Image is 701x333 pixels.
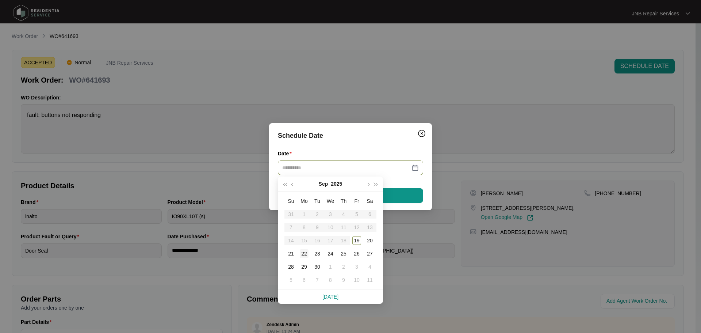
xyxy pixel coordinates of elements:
[282,164,410,172] input: Date
[324,194,337,208] th: We
[350,273,363,287] td: 2025-10-10
[337,194,350,208] th: Th
[284,247,298,260] td: 2025-09-21
[363,247,376,260] td: 2025-09-27
[326,276,335,284] div: 8
[311,247,324,260] td: 2025-09-23
[339,276,348,284] div: 9
[300,262,309,271] div: 29
[278,130,423,141] div: Schedule Date
[331,177,342,191] button: 2025
[287,276,295,284] div: 5
[365,276,374,284] div: 11
[284,273,298,287] td: 2025-10-05
[363,273,376,287] td: 2025-10-11
[298,194,311,208] th: Mo
[298,247,311,260] td: 2025-09-22
[284,194,298,208] th: Su
[324,273,337,287] td: 2025-10-08
[337,247,350,260] td: 2025-09-25
[365,262,374,271] div: 4
[416,128,428,139] button: Close
[322,294,338,300] a: [DATE]
[287,249,295,258] div: 21
[352,249,361,258] div: 26
[313,276,322,284] div: 7
[287,262,295,271] div: 28
[319,177,328,191] button: Sep
[300,276,309,284] div: 6
[311,260,324,273] td: 2025-09-30
[417,129,426,138] img: closeCircle
[326,262,335,271] div: 1
[352,262,361,271] div: 3
[365,236,374,245] div: 20
[284,260,298,273] td: 2025-09-28
[363,234,376,247] td: 2025-09-20
[313,262,322,271] div: 30
[278,150,295,157] label: Date
[337,260,350,273] td: 2025-10-02
[352,276,361,284] div: 10
[311,194,324,208] th: Tu
[313,249,322,258] div: 23
[350,247,363,260] td: 2025-09-26
[298,273,311,287] td: 2025-10-06
[363,194,376,208] th: Sa
[339,262,348,271] div: 2
[337,273,350,287] td: 2025-10-09
[365,249,374,258] div: 27
[324,247,337,260] td: 2025-09-24
[300,249,309,258] div: 22
[326,249,335,258] div: 24
[350,234,363,247] td: 2025-09-19
[324,260,337,273] td: 2025-10-01
[350,194,363,208] th: Fr
[352,236,361,245] div: 19
[311,273,324,287] td: 2025-10-07
[298,260,311,273] td: 2025-09-29
[350,260,363,273] td: 2025-10-03
[339,249,348,258] div: 25
[363,260,376,273] td: 2025-10-04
